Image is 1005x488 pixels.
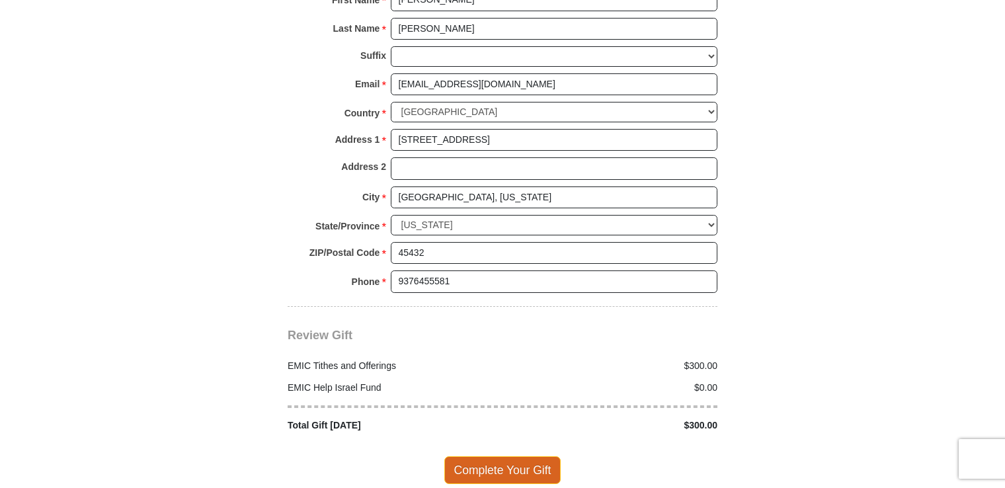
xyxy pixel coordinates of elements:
strong: Last Name [333,19,380,38]
span: Complete Your Gift [444,456,561,484]
strong: ZIP/Postal Code [309,243,380,262]
strong: Address 2 [341,157,386,176]
strong: State/Province [315,217,380,235]
strong: Email [355,75,380,93]
div: Total Gift [DATE] [281,419,503,432]
div: $300.00 [502,419,725,432]
strong: City [362,188,380,206]
div: $300.00 [502,359,725,373]
strong: Phone [352,272,380,291]
div: EMIC Help Israel Fund [281,381,503,395]
div: EMIC Tithes and Offerings [281,359,503,373]
strong: Address 1 [335,130,380,149]
strong: Suffix [360,46,386,65]
div: $0.00 [502,381,725,395]
strong: Country [344,104,380,122]
span: Review Gift [288,329,352,342]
